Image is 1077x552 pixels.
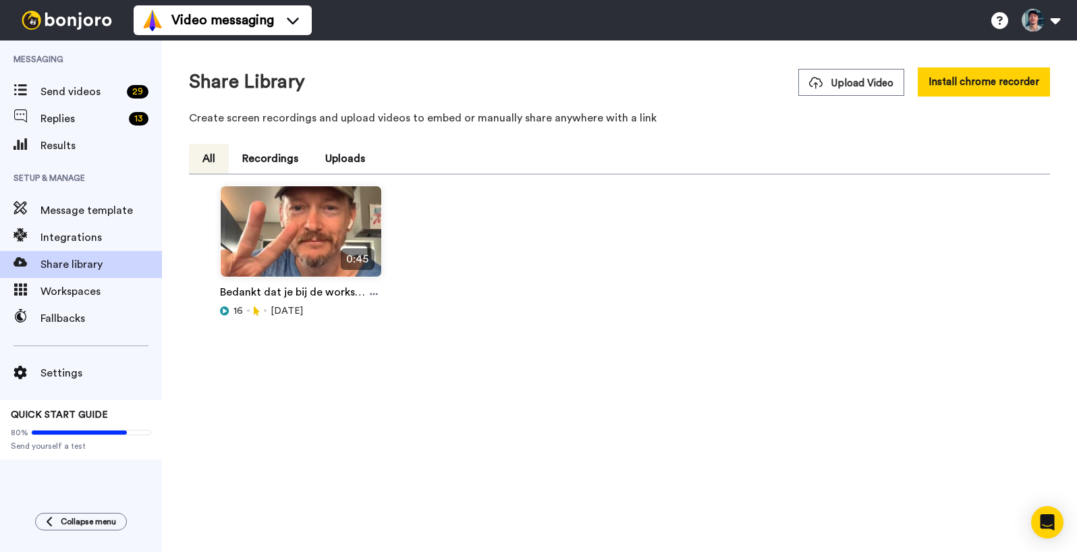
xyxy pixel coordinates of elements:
div: 29 [127,85,148,99]
h1: Share Library [189,72,305,92]
span: Collapse menu [61,516,116,527]
button: Upload Video [798,69,904,96]
img: vm-color.svg [142,9,163,31]
span: Workspaces [40,283,162,300]
button: Uploads [312,144,379,173]
button: Collapse menu [35,513,127,530]
p: Create screen recordings and upload videos to embed or manually share anywhere with a link [189,110,1050,126]
span: QUICK START GUIDE [11,410,108,420]
span: Send videos [40,84,121,100]
span: Video messaging [171,11,274,30]
div: Open Intercom Messenger [1031,506,1064,539]
span: Integrations [40,229,162,246]
span: Fallbacks [40,310,162,327]
a: Bedankt dat je bij de workshops bent. [220,284,366,304]
span: Results [40,138,162,154]
span: Message template [40,202,162,219]
button: All [189,144,229,173]
span: Settings [40,365,162,381]
span: 16 [233,304,243,318]
span: Upload Video [809,76,893,90]
span: Share library [40,256,162,273]
div: [DATE] [220,304,382,318]
span: 0:45 [341,248,374,270]
div: 13 [129,112,148,126]
span: 80% [11,427,28,438]
button: Install chrome recorder [918,67,1050,96]
img: bj-logo-header-white.svg [16,11,117,30]
button: Recordings [229,144,312,173]
span: Replies [40,111,123,127]
span: Send yourself a test [11,441,151,451]
img: 38a0fb73-1588-4db7-8764-9c08c292ca0b_thumbnail_source.jpg [221,186,381,288]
